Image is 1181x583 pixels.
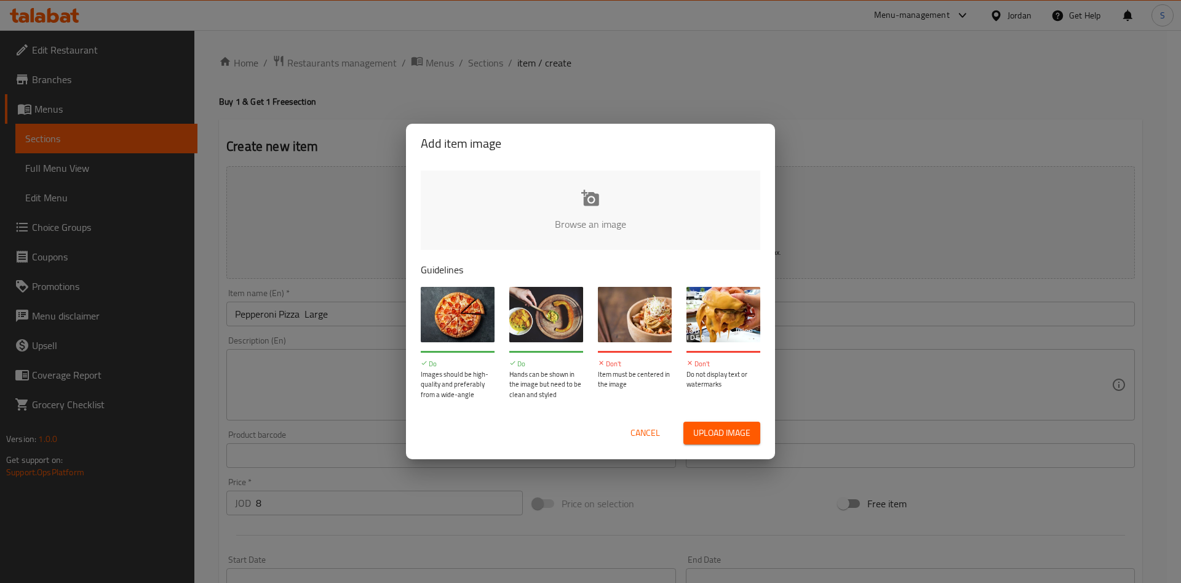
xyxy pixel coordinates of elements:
span: Upload image [693,425,750,441]
img: guide-img-3@3x.jpg [598,287,672,342]
p: Guidelines [421,262,760,277]
img: guide-img-4@3x.jpg [686,287,760,342]
p: Item must be centered in the image [598,369,672,390]
img: guide-img-1@3x.jpg [421,287,495,342]
p: Do not display text or watermarks [686,369,760,390]
span: Cancel [630,425,660,441]
p: Don't [686,359,760,369]
img: guide-img-2@3x.jpg [509,287,583,342]
button: Upload image [683,422,760,444]
h2: Add item image [421,134,760,153]
p: Do [421,359,495,369]
p: Images should be high-quality and preferably from a wide-angle [421,369,495,400]
p: Don't [598,359,672,369]
button: Cancel [626,422,665,444]
p: Hands can be shown in the image but need to be clean and styled [509,369,583,400]
p: Do [509,359,583,369]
